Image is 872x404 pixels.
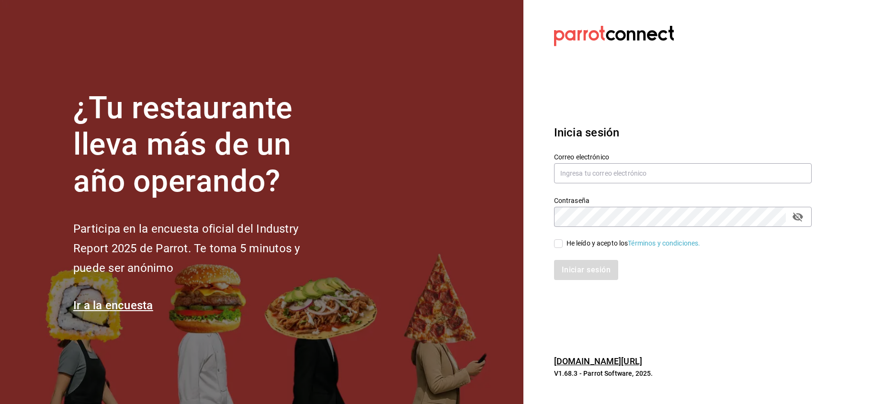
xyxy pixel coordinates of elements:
[73,90,332,200] h1: ¿Tu restaurante lleva más de un año operando?
[554,369,812,378] p: V1.68.3 - Parrot Software, 2025.
[554,153,812,160] label: Correo electrónico
[566,238,701,248] div: He leído y acepto los
[554,163,812,183] input: Ingresa tu correo electrónico
[790,209,806,225] button: passwordField
[554,197,812,203] label: Contraseña
[73,299,153,312] a: Ir a la encuesta
[73,219,332,278] h2: Participa en la encuesta oficial del Industry Report 2025 de Parrot. Te toma 5 minutos y puede se...
[554,356,642,366] a: [DOMAIN_NAME][URL]
[628,239,700,247] a: Términos y condiciones.
[554,124,812,141] h3: Inicia sesión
